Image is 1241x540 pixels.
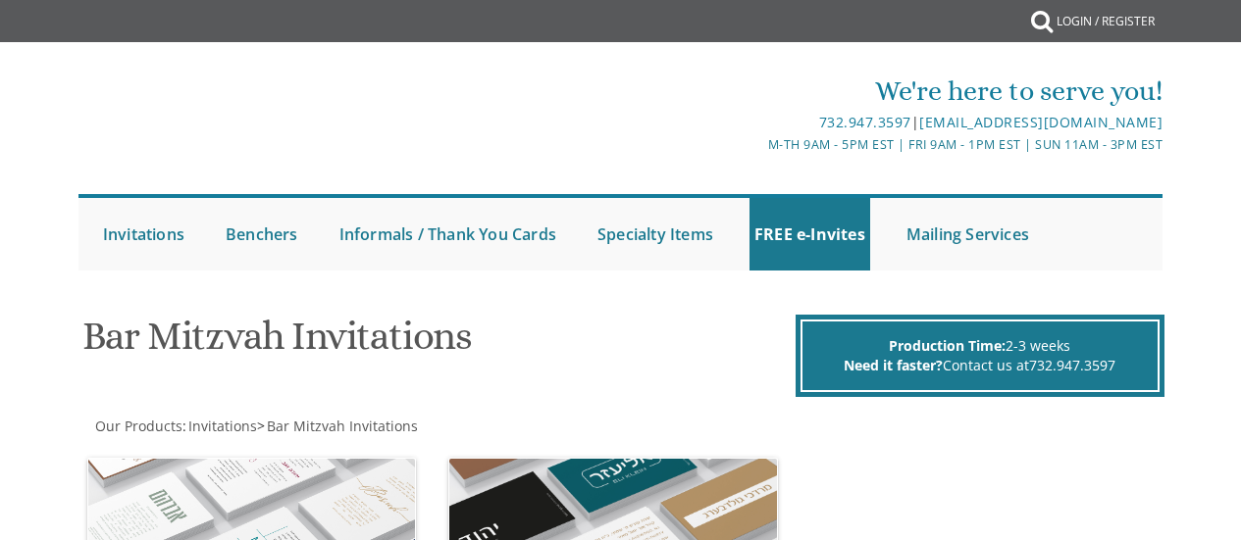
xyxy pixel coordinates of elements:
a: Specialty Items [593,198,718,270]
h1: Bar Mitzvah Invitations [82,315,791,372]
a: FREE e-Invites [750,198,870,270]
a: Invitations [98,198,189,270]
a: 732.947.3597 [1029,356,1115,374]
div: | [440,111,1163,134]
a: Mailing Services [902,198,1034,270]
a: [EMAIL_ADDRESS][DOMAIN_NAME] [919,113,1163,131]
span: Invitations [188,417,257,435]
span: Bar Mitzvah Invitations [267,417,418,435]
a: Bar Mitzvah Invitations [265,417,418,435]
div: : [78,417,621,436]
a: Invitations [186,417,257,435]
div: 2-3 weeks Contact us at [801,319,1160,392]
div: We're here to serve you! [440,72,1163,111]
a: 732.947.3597 [819,113,911,131]
div: M-Th 9am - 5pm EST | Fri 9am - 1pm EST | Sun 11am - 3pm EST [440,134,1163,155]
a: Benchers [221,198,303,270]
a: Informals / Thank You Cards [335,198,561,270]
a: Our Products [93,417,182,435]
span: Need it faster? [844,356,943,374]
span: > [257,417,418,435]
span: Production Time: [889,336,1006,355]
